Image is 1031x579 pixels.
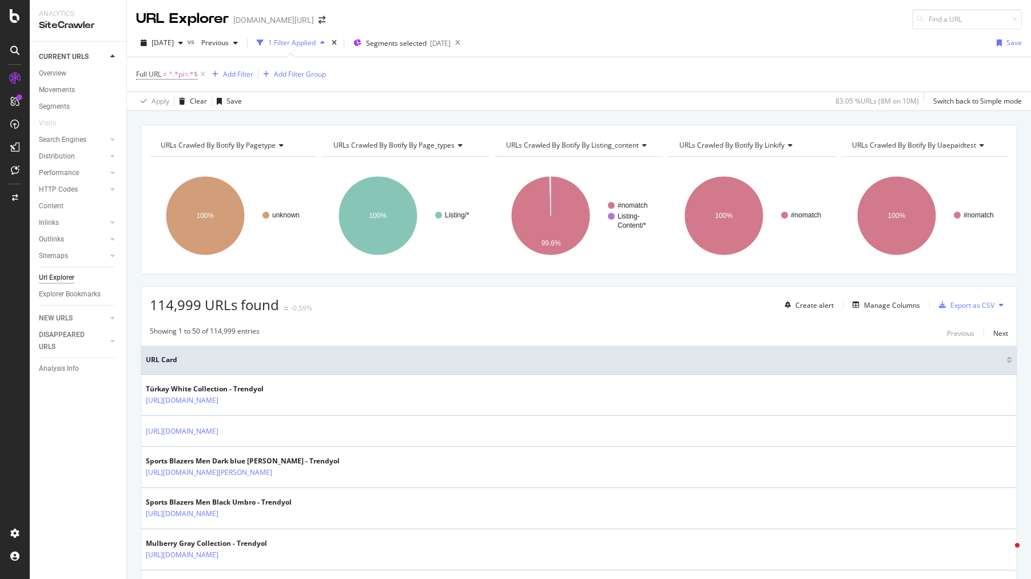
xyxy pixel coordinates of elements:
span: 2025 Sep. 2nd [152,38,174,47]
div: Create alert [795,300,834,310]
text: unknown [272,211,300,219]
div: Url Explorer [39,272,74,284]
div: Segments [39,101,70,113]
div: times [329,37,339,49]
div: Sports Blazers Men Black Umbro - Trendyol [146,497,292,507]
h4: URLs Crawled By Botify By uaepaidtest [850,136,998,154]
div: Apply [152,96,169,106]
h4: URLs Crawled By Botify By pagetype [158,136,306,154]
span: ≠ [163,69,167,79]
div: Previous [947,328,974,338]
div: Performance [39,167,79,179]
div: [DOMAIN_NAME][URL] [233,14,314,26]
a: [URL][DOMAIN_NAME][PERSON_NAME] [146,467,272,478]
button: Switch back to Simple mode [929,92,1022,110]
button: Save [212,92,242,110]
svg: A chart. [495,166,662,265]
span: 114,999 URLs found [150,295,279,314]
div: Clear [190,96,207,106]
span: URLs Crawled By Botify By uaepaidtest [852,140,976,150]
button: Manage Columns [848,298,920,312]
div: Explorer Bookmarks [39,288,101,300]
div: Save [1006,38,1022,47]
button: Next [993,326,1008,340]
div: CURRENT URLS [39,51,89,63]
a: [URL][DOMAIN_NAME] [146,549,218,561]
button: Clear [174,92,207,110]
span: Full URL [136,69,161,79]
text: #nomatch [618,201,648,209]
text: 100% [369,212,387,220]
button: Save [992,34,1022,52]
button: Previous [197,34,242,52]
a: Explorer Bookmarks [39,288,118,300]
div: Movements [39,84,75,96]
a: Visits [39,117,67,129]
div: Sports Blazers Men Dark blue [PERSON_NAME] - Trendyol [146,456,340,466]
h4: URLs Crawled By Botify By listing_content [504,136,656,154]
text: #nomatch [964,211,994,219]
div: 1 Filter Applied [268,38,316,47]
span: Segments selected [366,38,427,48]
div: 83.05 % URLs ( 8M on 10M ) [835,96,919,106]
a: Outlinks [39,233,107,245]
div: Export as CSV [950,300,994,310]
a: Content [39,200,118,212]
a: Url Explorer [39,272,118,284]
svg: A chart. [323,166,489,265]
a: Analysis Info [39,363,118,375]
a: Search Engines [39,134,107,146]
span: Previous [197,38,229,47]
a: Performance [39,167,107,179]
button: 1 Filter Applied [252,34,329,52]
div: Outlinks [39,233,64,245]
div: -0.59% [290,303,312,313]
div: Overview [39,68,66,80]
input: Find a URL [912,9,1022,29]
div: Switch back to Simple mode [933,96,1022,106]
button: Add Filter [208,68,253,81]
text: Listing/* [445,211,469,219]
div: HTTP Codes [39,184,78,196]
svg: A chart. [841,166,1008,265]
button: Create alert [780,296,834,314]
text: #nomatch [791,211,821,219]
a: [URL][DOMAIN_NAME] [146,426,218,437]
button: Export as CSV [934,296,994,314]
div: Analytics [39,9,117,19]
text: 100% [197,212,214,220]
span: vs [188,37,197,46]
a: Segments [39,101,118,113]
img: Equal [284,307,288,310]
span: URLs Crawled By Botify By listing_content [506,140,639,150]
span: URLs Crawled By Botify By pagetype [161,140,276,150]
button: Apply [136,92,169,110]
div: Save [226,96,242,106]
a: Inlinks [39,217,107,229]
a: Overview [39,68,118,80]
a: Movements [39,84,118,96]
div: NEW URLS [39,312,73,324]
div: Visits [39,117,56,129]
span: URL Card [146,355,1004,365]
div: Inlinks [39,217,59,229]
a: DISAPPEARED URLS [39,329,107,353]
button: Add Filter Group [258,68,326,81]
span: URLs Crawled By Botify By page_types [333,140,455,150]
text: 99.6% [542,239,561,247]
div: Mulberry Gray Collection - Trendyol [146,538,268,549]
svg: A chart. [668,166,835,265]
svg: A chart. [150,166,317,265]
div: Türkay White Collection - Trendyol [146,384,268,394]
div: Search Engines [39,134,86,146]
a: [URL][DOMAIN_NAME] [146,395,218,406]
a: [URL][DOMAIN_NAME] [146,508,218,519]
div: arrow-right-arrow-left [319,16,325,24]
div: Content [39,200,63,212]
div: [DATE] [430,38,451,48]
a: NEW URLS [39,312,107,324]
div: Next [993,328,1008,338]
a: CURRENT URLS [39,51,107,63]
